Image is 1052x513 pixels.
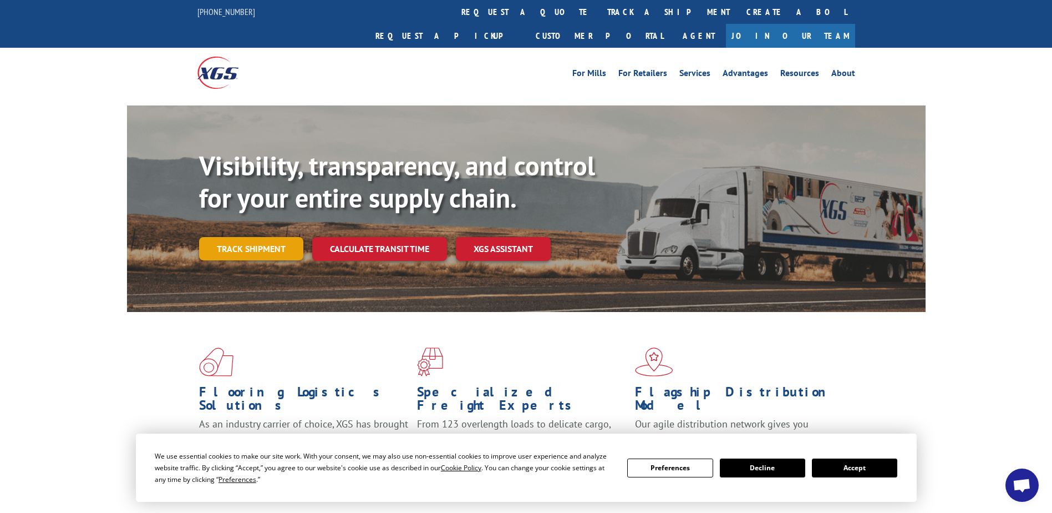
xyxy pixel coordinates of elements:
button: Decline [720,459,805,477]
a: Advantages [723,69,768,81]
button: Accept [812,459,897,477]
a: XGS ASSISTANT [456,237,551,261]
p: From 123 overlength loads to delicate cargo, our experienced staff knows the best way to move you... [417,418,627,467]
span: Cookie Policy [441,463,481,472]
b: Visibility, transparency, and control for your entire supply chain. [199,148,595,215]
a: Join Our Team [726,24,855,48]
h1: Flagship Distribution Model [635,385,845,418]
span: As an industry carrier of choice, XGS has brought innovation and dedication to flooring logistics... [199,418,408,457]
h1: Specialized Freight Experts [417,385,627,418]
div: Cookie Consent Prompt [136,434,917,502]
a: For Retailers [618,69,667,81]
img: xgs-icon-focused-on-flooring-red [417,348,443,376]
a: For Mills [572,69,606,81]
a: About [831,69,855,81]
img: xgs-icon-flagship-distribution-model-red [635,348,673,376]
a: Track shipment [199,237,303,260]
h1: Flooring Logistics Solutions [199,385,409,418]
div: Open chat [1005,469,1039,502]
a: Resources [780,69,819,81]
img: xgs-icon-total-supply-chain-intelligence-red [199,348,233,376]
a: Request a pickup [367,24,527,48]
button: Preferences [627,459,713,477]
a: Agent [672,24,726,48]
a: Services [679,69,710,81]
a: [PHONE_NUMBER] [197,6,255,17]
span: Our agile distribution network gives you nationwide inventory management on demand. [635,418,839,444]
a: Customer Portal [527,24,672,48]
a: Calculate transit time [312,237,447,261]
span: Preferences [218,475,256,484]
div: We use essential cookies to make our site work. With your consent, we may also use non-essential ... [155,450,614,485]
